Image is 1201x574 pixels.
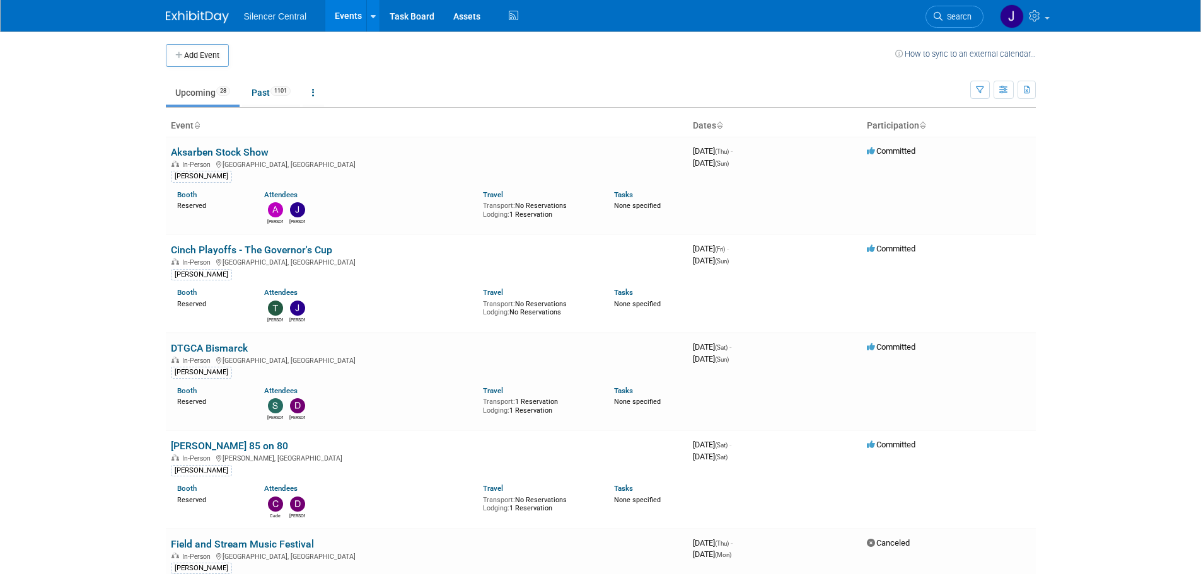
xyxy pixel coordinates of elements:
div: Dean Woods [289,413,305,421]
div: No Reservations No Reservations [483,297,595,317]
a: Attendees [264,288,298,297]
div: Darren Stemple [289,512,305,519]
span: (Sat) [715,454,728,461]
span: None specified [614,300,661,308]
a: Cinch Playoffs - The Governor's Cup [171,244,332,256]
th: Participation [862,115,1036,137]
a: Aksarben Stock Show [171,146,269,158]
span: Canceled [867,538,910,548]
span: - [731,538,733,548]
a: Attendees [264,484,298,493]
div: Steve Phillips [267,413,283,421]
div: No Reservations 1 Reservation [483,493,595,513]
span: [DATE] [693,452,728,461]
span: Search [943,12,972,21]
div: Reserved [177,297,246,309]
span: 1101 [270,86,291,96]
span: Committed [867,244,915,253]
span: Lodging: [483,406,509,415]
span: In-Person [182,454,214,462]
span: [DATE] [693,354,729,364]
span: In-Person [182,553,214,561]
a: Booth [177,190,197,199]
span: None specified [614,496,661,504]
a: Search [925,6,983,28]
img: In-Person Event [171,258,179,265]
span: [DATE] [693,538,733,548]
th: Dates [688,115,862,137]
img: Steve Phillips [268,398,283,413]
div: [PERSON_NAME] [171,465,232,476]
button: Add Event [166,44,229,67]
span: In-Person [182,357,214,365]
img: Darren Stemple [290,497,305,512]
a: Upcoming28 [166,81,240,105]
a: Field and Stream Music Festival [171,538,314,550]
div: Andrew Sorenson [267,217,283,225]
span: [DATE] [693,256,729,265]
div: [PERSON_NAME] [171,367,232,378]
img: In-Person Event [171,161,179,167]
span: Silencer Central [244,11,307,21]
span: (Fri) [715,246,725,253]
span: None specified [614,398,661,406]
a: Tasks [614,386,633,395]
a: [PERSON_NAME] 85 on 80 [171,440,288,452]
span: Lodging: [483,504,509,512]
span: [DATE] [693,158,729,168]
span: (Sat) [715,344,728,351]
span: (Sun) [715,160,729,167]
span: - [727,244,729,253]
a: Sort by Event Name [194,120,200,130]
div: Reserved [177,199,246,210]
span: - [731,146,733,156]
span: Transport: [483,398,515,406]
a: Tasks [614,190,633,199]
img: Julissa Linares [290,301,305,316]
span: Lodging: [483,308,509,316]
span: (Thu) [715,148,729,155]
a: Travel [483,288,503,297]
span: In-Person [182,258,214,267]
a: Sort by Participation Type [919,120,925,130]
a: Tasks [614,484,633,493]
a: Booth [177,288,197,297]
img: Andrew Sorenson [268,202,283,217]
div: Tyler Phillips [267,316,283,323]
div: [GEOGRAPHIC_DATA], [GEOGRAPHIC_DATA] [171,355,683,365]
span: Transport: [483,202,515,210]
div: [PERSON_NAME] [171,171,232,182]
span: - [729,342,731,352]
div: Cade Cox [267,512,283,519]
div: Reserved [177,493,246,505]
span: In-Person [182,161,214,169]
span: (Mon) [715,551,731,558]
span: Committed [867,440,915,449]
a: Travel [483,386,503,395]
img: In-Person Event [171,357,179,363]
img: Cade Cox [268,497,283,512]
span: [DATE] [693,549,731,559]
span: Transport: [483,496,515,504]
a: Travel [483,484,503,493]
img: Jessica Crawford [1000,4,1024,28]
th: Event [166,115,688,137]
img: Jason Gervais [290,202,305,217]
span: Committed [867,342,915,352]
a: Sort by Start Date [716,120,722,130]
div: [GEOGRAPHIC_DATA], [GEOGRAPHIC_DATA] [171,551,683,561]
div: [PERSON_NAME] [171,563,232,574]
a: Tasks [614,288,633,297]
div: 1 Reservation 1 Reservation [483,395,595,415]
div: [PERSON_NAME] [171,269,232,280]
span: Committed [867,146,915,156]
a: DTGCA Bismarck [171,342,248,354]
span: [DATE] [693,342,731,352]
a: Attendees [264,386,298,395]
span: (Sun) [715,356,729,363]
div: [PERSON_NAME], [GEOGRAPHIC_DATA] [171,452,683,462]
span: [DATE] [693,244,729,253]
span: - [729,440,731,449]
img: In-Person Event [171,454,179,461]
div: Reserved [177,395,246,406]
